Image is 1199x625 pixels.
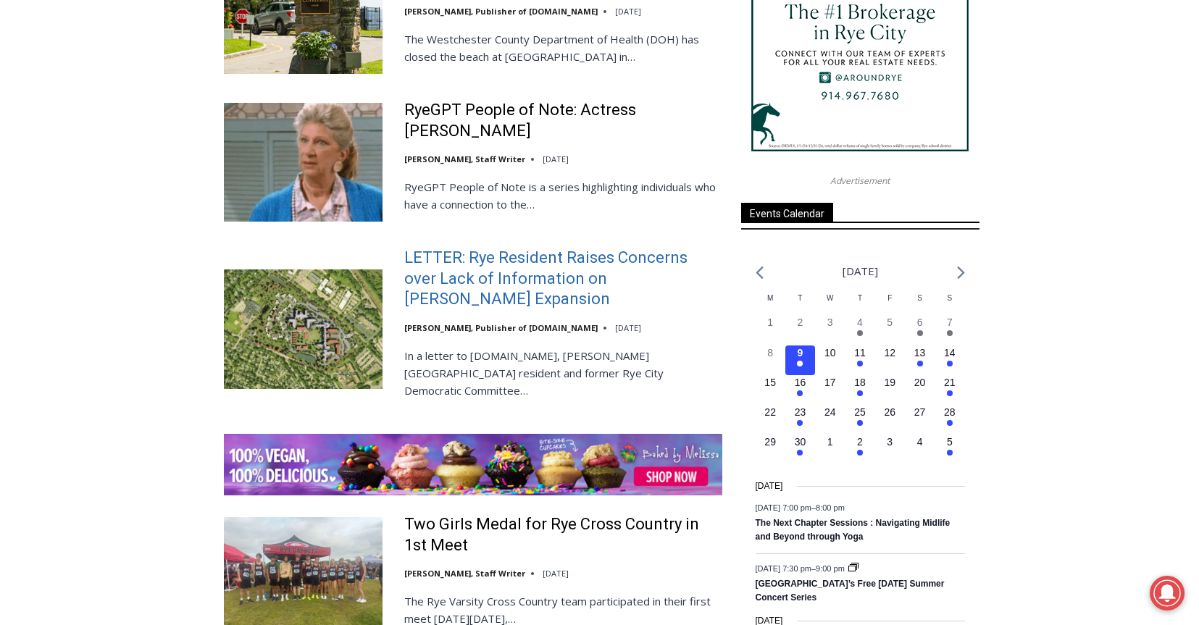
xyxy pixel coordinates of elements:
[764,406,776,418] time: 22
[857,390,863,396] em: Has events
[785,435,815,464] button: 30 Has events
[815,345,845,375] button: 10
[816,563,845,572] span: 9:00 pm
[797,390,803,396] em: Has events
[404,322,598,333] a: [PERSON_NAME], Publisher of [DOMAIN_NAME]
[756,435,785,464] button: 29
[767,316,773,328] time: 1
[917,316,923,328] time: 6
[944,347,956,358] time: 14
[845,375,874,405] button: 18 Has events
[404,347,722,399] p: In a letter to [DOMAIN_NAME], [PERSON_NAME][GEOGRAPHIC_DATA] resident and former Rye City Democra...
[224,269,383,388] img: LETTER: Rye Resident Raises Concerns over Lack of Information on Osborn Expansion
[884,347,895,358] time: 12
[785,375,815,405] button: 16 Has events
[797,450,803,456] em: Has events
[756,266,764,280] a: Previous month
[905,315,935,345] button: 6 Has events
[854,406,866,418] time: 25
[756,375,785,405] button: 15
[815,375,845,405] button: 17
[404,154,525,164] a: [PERSON_NAME], Staff Writer
[615,322,641,333] time: [DATE]
[224,434,722,495] img: Baked by Melissa
[935,315,964,345] button: 7 Has events
[741,203,833,222] span: Events Calendar
[875,345,905,375] button: 12
[947,294,952,302] span: S
[756,345,785,375] button: 8
[756,503,845,512] time: –
[404,514,722,555] a: Two Girls Medal for Rye Cross Country in 1st Meet
[756,579,945,604] a: [GEOGRAPHIC_DATA]’s Free [DATE] Summer Concert Series
[875,315,905,345] button: 5
[797,361,803,366] em: Has events
[404,568,525,579] a: [PERSON_NAME], Staff Writer
[947,330,953,336] em: Has events
[756,518,951,543] a: The Next Chapter Sessions : Navigating Midlife and Beyond through Yoga
[858,294,862,302] span: T
[404,30,722,65] p: The Westchester County Department of Health (DOH) has closed the beach at [GEOGRAPHIC_DATA] in…
[843,261,878,281] li: [DATE]
[857,316,863,328] time: 4
[824,377,836,388] time: 17
[905,293,935,315] div: Saturday
[756,293,785,315] div: Monday
[944,406,956,418] time: 28
[767,294,773,302] span: M
[404,178,722,213] p: RyeGPT People of Note is a series highlighting individuals who have a connection to the…
[404,100,722,141] a: RyeGPT People of Note: Actress [PERSON_NAME]
[947,436,953,448] time: 5
[827,436,833,448] time: 1
[914,347,926,358] time: 13
[947,450,953,456] em: Has events
[756,315,785,345] button: 1
[543,154,569,164] time: [DATE]
[884,406,895,418] time: 26
[905,435,935,464] button: 4
[905,345,935,375] button: 13 Has events
[366,1,685,140] div: "The first chef I interviewed talked about coming to [GEOGRAPHIC_DATA] from [GEOGRAPHIC_DATA] in ...
[379,144,672,177] span: Intern @ [DOMAIN_NAME]
[764,377,776,388] time: 15
[914,377,926,388] time: 20
[857,436,863,448] time: 2
[815,293,845,315] div: Wednesday
[798,316,803,328] time: 2
[797,420,803,426] em: Has events
[914,406,926,418] time: 27
[857,330,863,336] em: Has events
[917,330,923,336] em: Has events
[798,347,803,358] time: 9
[785,345,815,375] button: 9 Has events
[795,406,806,418] time: 23
[824,406,836,418] time: 24
[875,405,905,435] button: 26
[543,568,569,579] time: [DATE]
[756,479,783,493] time: [DATE]
[935,345,964,375] button: 14 Has events
[404,248,722,310] a: LETTER: Rye Resident Raises Concerns over Lack of Information on [PERSON_NAME] Expansion
[1,146,146,180] a: Open Tues. - Sun. [PHONE_NUMBER]
[905,405,935,435] button: 27
[785,405,815,435] button: 23 Has events
[845,405,874,435] button: 25 Has events
[917,294,922,302] span: S
[875,435,905,464] button: 3
[756,563,811,572] span: [DATE] 7:30 pm
[404,6,598,17] a: [PERSON_NAME], Publisher of [DOMAIN_NAME]
[935,435,964,464] button: 5 Has events
[887,316,893,328] time: 5
[935,375,964,405] button: 21 Has events
[887,436,893,448] time: 3
[944,377,956,388] time: 21
[756,405,785,435] button: 22
[348,140,702,180] a: Intern @ [DOMAIN_NAME]
[756,563,847,572] time: –
[845,293,874,315] div: Thursday
[905,375,935,405] button: 20
[917,361,923,366] em: Has events
[615,6,641,17] time: [DATE]
[815,405,845,435] button: 24
[884,377,895,388] time: 19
